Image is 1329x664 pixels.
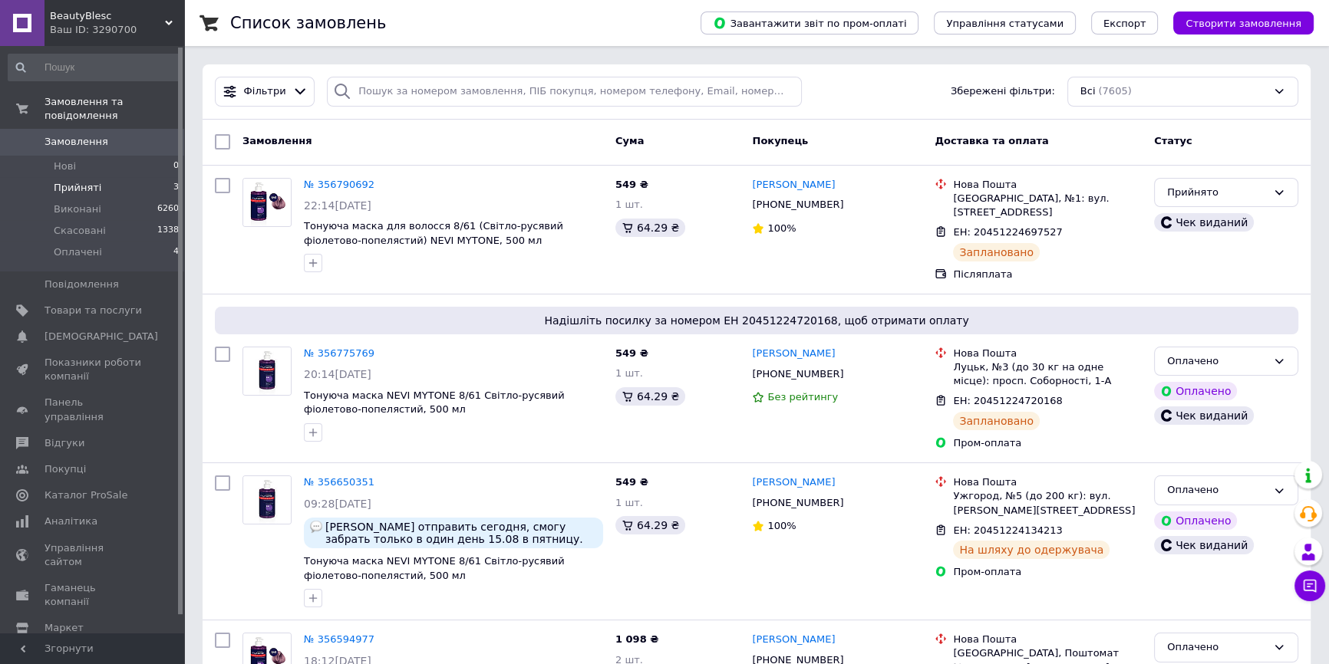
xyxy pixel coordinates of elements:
[173,159,179,173] span: 0
[242,135,312,146] span: Замовлення
[953,226,1062,238] span: ЕН: 20451224697527
[304,199,371,212] span: 22:14[DATE]
[615,497,643,508] span: 1 шт.
[752,475,835,490] a: [PERSON_NAME]
[713,16,906,30] span: Завантажити звіт по пром-оплаті
[1294,570,1325,601] button: Чат з покупцем
[615,347,648,359] span: 549 ₴
[45,462,86,476] span: Покупці
[953,489,1142,517] div: Ужгород, №5 (до 200 кг): вул. [PERSON_NAME][STREET_ADDRESS]
[304,633,374,645] a: № 356594977
[230,14,386,32] h1: Список замовлень
[45,356,142,383] span: Показники роботи компанії
[752,135,808,146] span: Покупець
[1154,406,1254,425] div: Чек виданий
[749,195,846,215] div: [PHONE_NUMBER]
[953,178,1142,192] div: Нова Пошта
[1158,17,1314,28] a: Створити замовлення
[45,95,184,123] span: Замовлення та повідомлення
[1091,12,1159,35] button: Експорт
[615,633,658,645] span: 1 098 ₴
[54,202,101,216] span: Виконані
[935,135,1048,146] span: Доставка та оплата
[1186,18,1301,29] span: Створити замовлення
[953,475,1142,489] div: Нова Пошта
[45,396,142,423] span: Панель управління
[951,84,1055,99] span: Збережені фільтри:
[953,633,1142,646] div: Нова Пошта
[45,514,97,528] span: Аналітика
[1154,536,1254,554] div: Чек виданий
[304,220,563,246] a: Тонуюча маска для волосся 8/61 (Світло-русявий фіолетово-попелястий) NEVI MYTONE, 500 мл
[953,541,1110,559] div: На шляху до одержувача
[243,179,291,226] img: Фото товару
[45,135,108,149] span: Замовлення
[45,621,84,635] span: Маркет
[54,181,101,195] span: Прийняті
[615,219,685,237] div: 64.29 ₴
[752,178,835,192] a: [PERSON_NAME]
[615,135,644,146] span: Cума
[304,476,374,488] a: № 356650351
[953,412,1040,430] div: Заплановано
[934,12,1076,35] button: Управління статусами
[701,12,918,35] button: Завантажити звіт по пром-оплаті
[953,436,1142,450] div: Пром-оплата
[304,390,565,416] a: Тонуюча маска NEVI MYTONE 8/61 Світло-русявий фіолетово-попелястий, 500 мл
[45,581,142,609] span: Гаманець компанії
[752,347,835,361] a: [PERSON_NAME]
[615,516,685,534] div: 64.29 ₴
[157,202,179,216] span: 6260
[1167,353,1267,370] div: Оплачено
[45,304,142,317] span: Товари та послуги
[54,245,102,259] span: Оплачені
[767,222,796,234] span: 100%
[50,23,184,37] div: Ваш ID: 3290700
[615,199,643,210] span: 1 шт.
[615,387,685,406] div: 64.29 ₴
[304,179,374,190] a: № 356790692
[749,364,846,384] div: [PHONE_NUMBER]
[1167,639,1267,656] div: Оплачено
[45,541,142,569] span: Управління сайтом
[310,521,322,533] img: :speech_balloon:
[1173,12,1314,35] button: Створити замовлення
[953,395,1062,406] span: ЕН: 20451224720168
[243,476,291,524] img: Фото товару
[327,77,802,107] input: Пошук за номером замовлення, ПІБ покупця, номером телефону, Email, номером накладної
[45,278,119,291] span: Повідомлення
[304,498,371,510] span: 09:28[DATE]
[767,391,838,403] span: Без рейтингу
[615,179,648,190] span: 549 ₴
[615,476,648,488] span: 549 ₴
[767,520,796,531] span: 100%
[304,368,371,380] span: 20:14[DATE]
[45,488,127,502] span: Каталог ProSale
[243,347,291,395] img: Фото товару
[54,159,76,173] span: Нові
[953,192,1142,219] div: [GEOGRAPHIC_DATA], №1: вул. [STREET_ADDRESS]
[304,555,565,581] a: Тонуюча маска NEVI MYTONE 8/61 Світло-русявий фіолетово-попелястий, 500 мл
[54,224,106,238] span: Скасовані
[1154,382,1237,400] div: Оплачено
[304,347,374,359] a: № 356775769
[946,18,1064,29] span: Управління статусами
[325,521,597,545] span: [PERSON_NAME] отправить сегодня, смогу забрать только в один день 15.08 в пятницу.
[157,224,179,238] span: 1338
[1154,135,1192,146] span: Статус
[1098,85,1131,97] span: (7605)
[953,360,1142,388] div: Луцьк, №3 (до 30 кг на одне місце): просп. Соборності, 1-А
[953,565,1142,579] div: Пром-оплата
[749,493,846,513] div: [PHONE_NUMBER]
[221,313,1292,328] span: Надішліть посилку за номером ЕН 20451224720168, щоб отримати оплату
[8,54,180,81] input: Пошук
[752,633,835,647] a: [PERSON_NAME]
[1167,482,1267,498] div: Оплачено
[244,84,286,99] span: Фільтри
[173,181,179,195] span: 3
[242,347,292,396] a: Фото товару
[953,524,1062,536] span: ЕН: 20451224134213
[1154,511,1237,530] div: Оплачено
